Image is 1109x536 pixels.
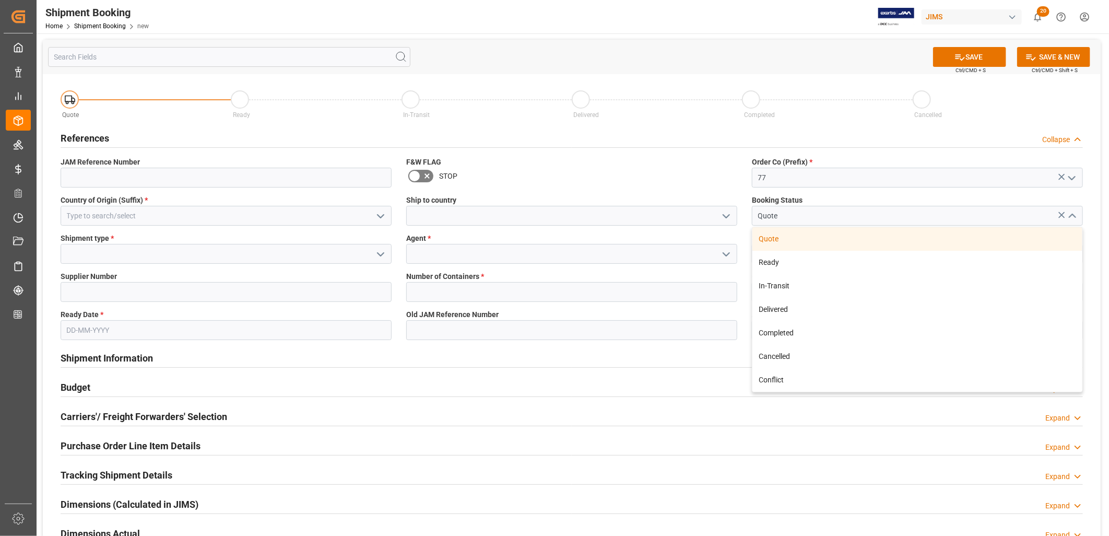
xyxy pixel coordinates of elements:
button: open menu [718,208,734,224]
h2: References [61,131,109,145]
input: Type to search/select [61,206,392,226]
span: Completed [744,111,775,119]
div: In-Transit [752,274,1082,298]
span: Supplier Number [61,271,117,282]
span: JAM Reference Number [61,157,140,168]
span: Ctrl/CMD + Shift + S [1032,66,1078,74]
button: close menu [1064,208,1079,224]
div: Conflict [752,368,1082,392]
h2: Shipment Information [61,351,153,365]
span: 20 [1037,6,1049,17]
div: Collapse [1042,134,1070,145]
h2: Purchase Order Line Item Details [61,439,200,453]
span: Country of Origin (Suffix) [61,195,148,206]
span: STOP [439,171,457,182]
div: Expand [1045,442,1070,453]
h2: Tracking Shipment Details [61,468,172,482]
span: Ship to country [406,195,456,206]
button: SAVE [933,47,1006,67]
span: Ready Date [61,309,103,320]
div: Shipment Booking [45,5,149,20]
div: Expand [1045,471,1070,482]
span: Ready [233,111,250,119]
button: JIMS [922,7,1026,27]
div: JIMS [922,9,1022,25]
span: Agent [406,233,431,244]
button: Help Center [1049,5,1073,29]
span: Shipment type [61,233,114,244]
div: Expand [1045,413,1070,424]
h2: Budget [61,380,90,394]
span: Cancelled [914,111,942,119]
input: Search Fields [48,47,410,67]
a: Shipment Booking [74,22,126,30]
div: Completed [752,321,1082,345]
button: open menu [1064,170,1079,186]
button: show 20 new notifications [1026,5,1049,29]
span: Delivered [573,111,599,119]
button: open menu [718,246,734,262]
div: Quote [752,227,1082,251]
div: Expand [1045,500,1070,511]
span: Ctrl/CMD + S [955,66,986,74]
span: Old JAM Reference Number [406,309,499,320]
img: Exertis%20JAM%20-%20Email%20Logo.jpg_1722504956.jpg [878,8,914,26]
span: Booking Status [752,195,803,206]
input: DD-MM-YYYY [61,320,392,340]
button: SAVE & NEW [1017,47,1090,67]
span: F&W FLAG [406,157,441,168]
div: Cancelled [752,345,1082,368]
div: Delivered [752,298,1082,321]
button: open menu [372,208,388,224]
h2: Dimensions (Calculated in JIMS) [61,497,198,511]
h2: Carriers'/ Freight Forwarders' Selection [61,410,227,424]
span: Number of Containers [406,271,484,282]
span: Quote [63,111,79,119]
span: In-Transit [403,111,430,119]
span: Order Co (Prefix) [752,157,812,168]
button: open menu [372,246,388,262]
div: Ready [752,251,1082,274]
a: Home [45,22,63,30]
